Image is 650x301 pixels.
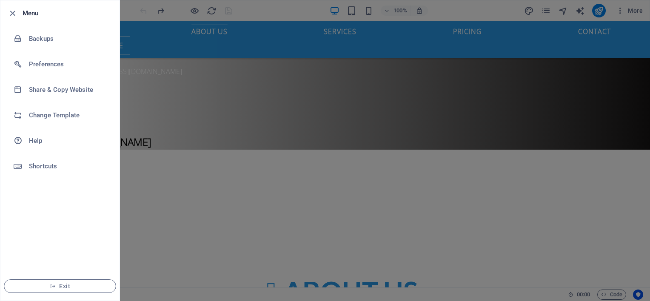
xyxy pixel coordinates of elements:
[11,283,109,290] span: Exit
[29,85,108,95] h6: Share & Copy Website
[29,110,108,120] h6: Change Template
[4,279,116,293] button: Exit
[29,161,108,171] h6: Shortcuts
[0,128,120,153] a: Help
[29,59,108,69] h6: Preferences
[29,34,108,44] h6: Backups
[29,136,108,146] h6: Help
[23,8,113,18] h6: Menu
